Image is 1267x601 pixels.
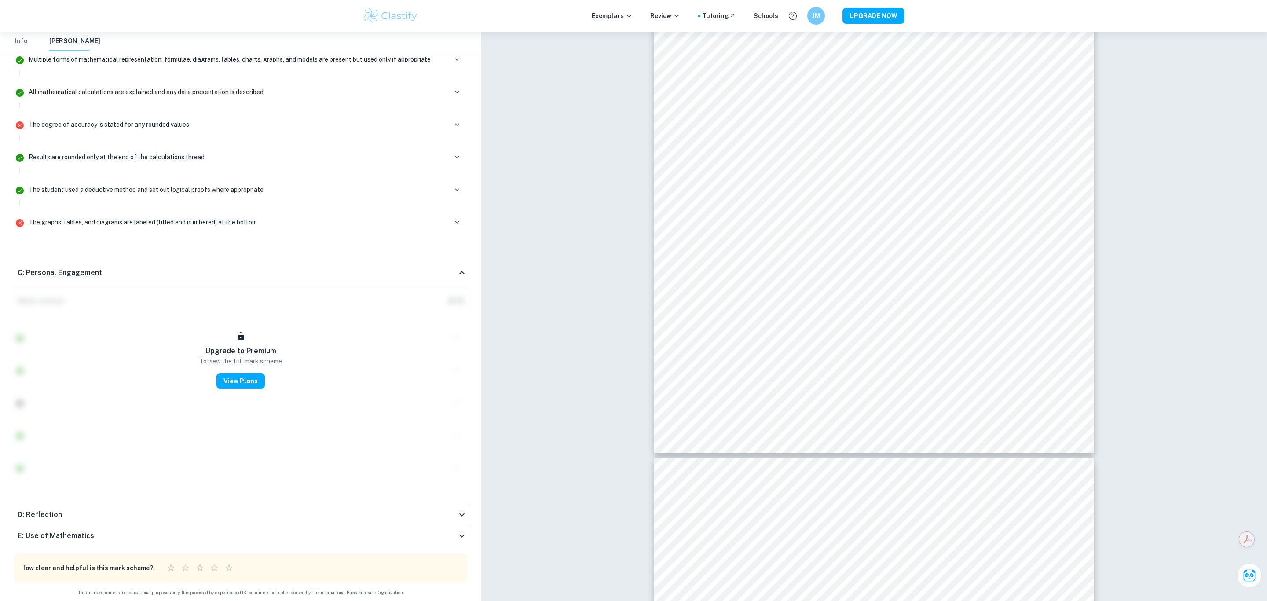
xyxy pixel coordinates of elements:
p: Multiple forms of mathematical representation: formulae, diagrams, tables, charts, graphs, and mo... [29,55,431,64]
svg: Correct [15,55,25,66]
h6: C: Personal Engagement [18,268,102,278]
p: Exemplars [592,11,633,21]
h6: JM [811,11,821,21]
svg: Correct [15,153,25,163]
button: Help and Feedback [785,8,800,23]
button: View Plans [216,373,265,389]
a: Schools [754,11,778,21]
span: This mark scheme is for educational purposes only. It is provided by experienced IB examiners but... [11,589,471,596]
p: All mathematical calculations are explained and any data presentation is described [29,87,264,97]
h6: E: Use of Mathematics [18,531,94,541]
p: To view the full mark scheme [199,356,282,366]
img: Clastify logo [363,7,418,25]
svg: Incorrect [15,218,25,228]
p: The graphs, tables, and diagrams are labeled (titled and numbered) at the bottom [29,217,257,227]
p: Review [650,11,680,21]
p: The degree of accuracy is stated for any rounded values [29,120,189,129]
button: [PERSON_NAME] [49,32,100,51]
div: D: Reflection [11,504,471,525]
button: JM [807,7,825,25]
div: E: Use of Mathematics [11,525,471,546]
button: Info [11,32,32,51]
h6: How clear and helpful is this mark scheme? [21,563,153,573]
div: C: Personal Engagement [11,259,471,287]
svg: Incorrect [15,120,25,131]
button: UPGRADE NOW [842,8,904,24]
a: Tutoring [702,11,736,21]
svg: Correct [15,185,25,196]
svg: Correct [15,88,25,98]
button: Ask Clai [1237,563,1262,588]
p: The student used a deductive method and set out logical proofs where appropriate [29,185,264,194]
p: Results are rounded only at the end of the calculations thread [29,152,205,162]
h6: D: Reflection [18,509,62,520]
h6: Upgrade to Premium [205,346,276,356]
